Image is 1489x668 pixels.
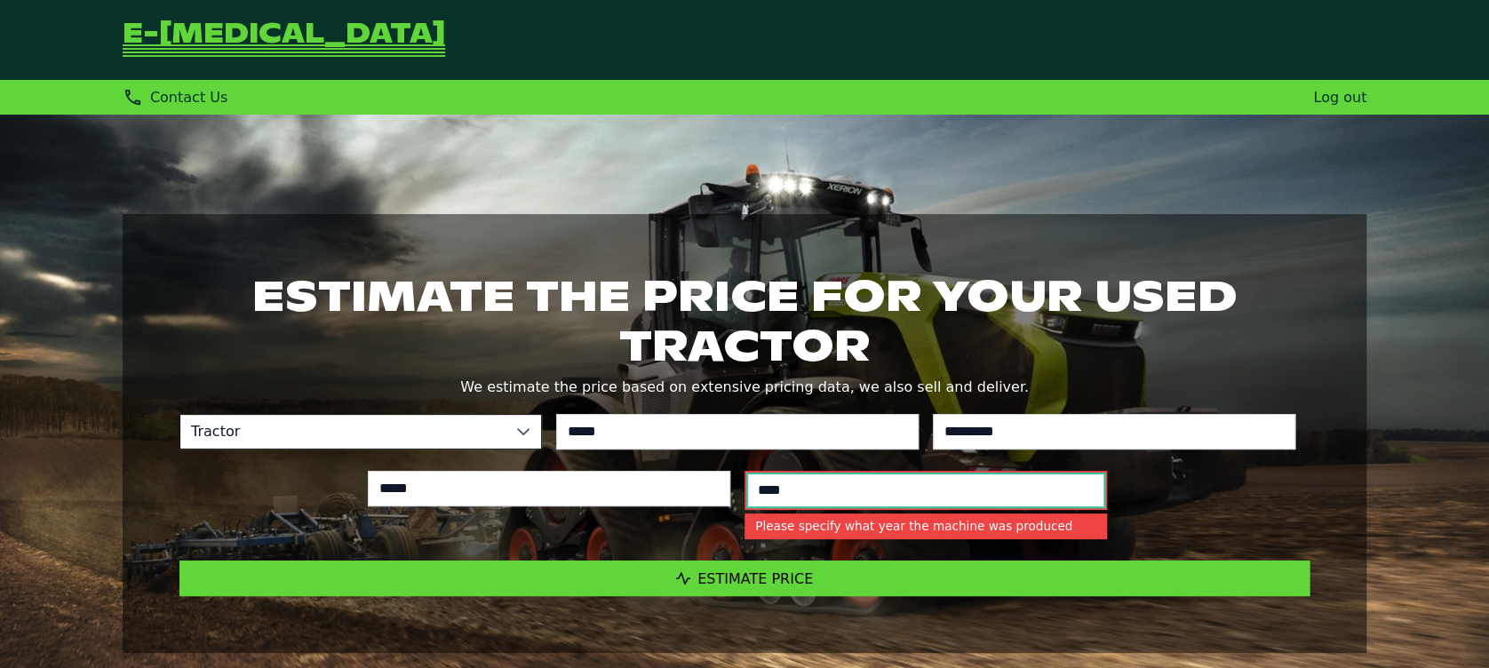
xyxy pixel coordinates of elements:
[123,21,445,59] a: Go Back to Homepage
[123,87,227,107] div: Contact Us
[150,89,227,106] span: Contact Us
[179,271,1310,370] h1: Estimate the price for your used tractor
[697,570,813,587] span: Estimate Price
[179,375,1310,400] p: We estimate the price based on extensive pricing data, we also sell and deliver.
[179,561,1310,596] button: Estimate Price
[744,513,1107,540] small: Please specify what year the machine was produced
[180,415,506,449] span: Tractor
[1313,89,1366,106] a: Log out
